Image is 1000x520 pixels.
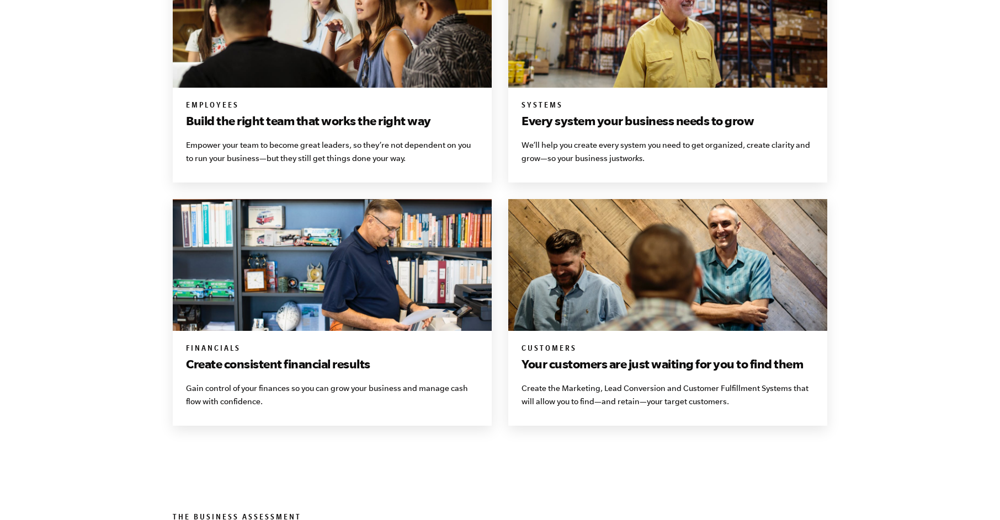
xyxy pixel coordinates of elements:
[522,382,814,408] p: Create the Marketing, Lead Conversion and Customer Fulfillment Systems that will allow you to fin...
[522,344,814,355] h6: Customers
[173,199,492,331] img: e-myth business coaching solutions curt richardson smiling-in-warehouse
[945,467,1000,520] iframe: Chat Widget
[186,382,478,408] p: Gain control of your finances so you can grow your business and manage cash flow with confidence.
[186,355,478,373] h3: Create consistent financial results
[186,112,478,130] h3: Build the right team that works the right way
[186,101,478,112] h6: Employees
[522,112,814,130] h3: Every system your business needs to grow
[522,355,814,373] h3: Your customers are just waiting for you to find them
[623,154,642,163] i: works
[186,138,478,165] p: Empower your team to become great leaders, so they’re not dependent on you to run your business—b...
[508,199,827,331] img: e-myth business coaching solutions curt richardson smiling-in-warehouse
[522,101,814,112] h6: Systems
[186,344,478,355] h6: Financials
[522,138,814,165] p: We’ll help you create every system you need to get organized, create clarity and grow—so your bus...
